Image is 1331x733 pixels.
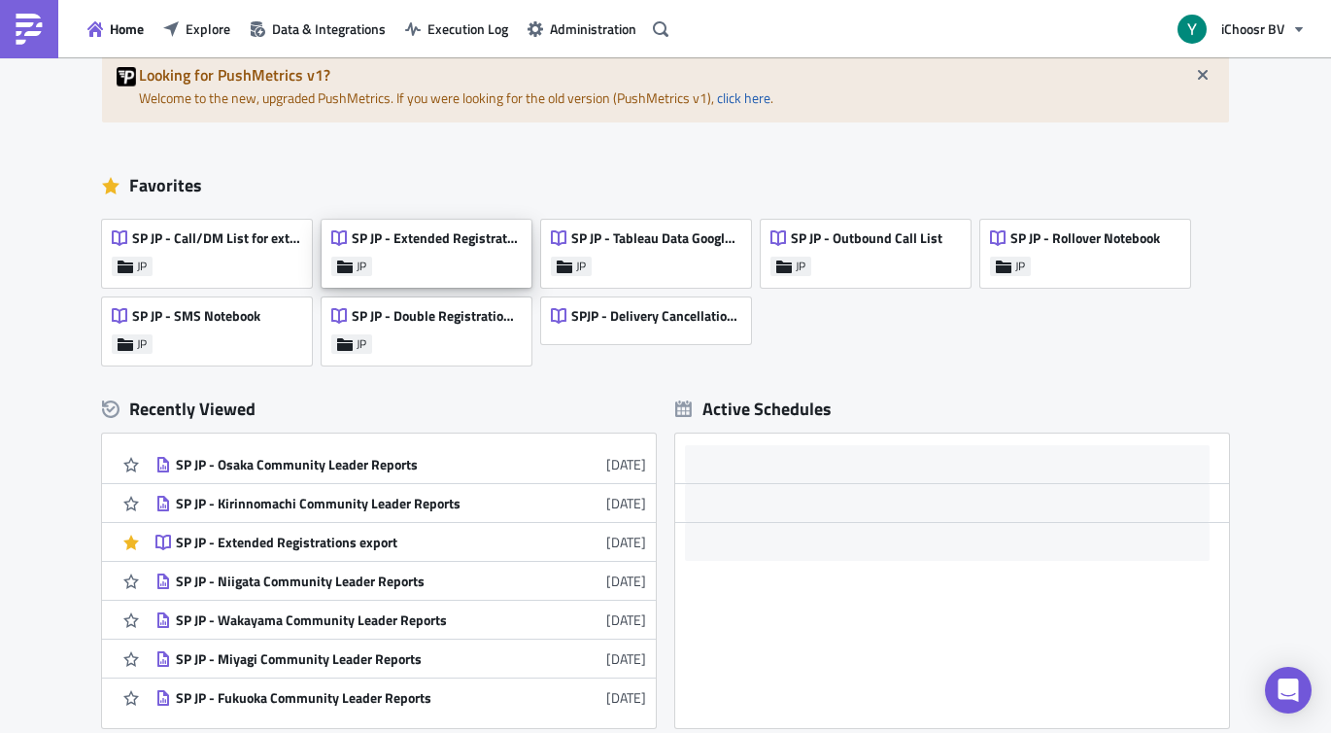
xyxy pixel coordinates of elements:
[675,398,832,420] div: Active Schedules
[518,14,646,44] button: Administration
[102,288,322,366] a: SP JP - SMS NotebookJP
[541,288,761,366] a: SPJP - Delivery Cancellation Reasons
[606,493,646,513] time: 2025-10-06T01:51:46Z
[427,18,508,39] span: Execution Log
[176,689,516,707] div: SP JP - Fukuoka Community Leader Reports
[155,640,646,678] a: SP JP - Miyagi Community Leader Reports[DATE]
[102,171,1229,200] div: Favorites
[78,14,154,44] button: Home
[110,18,144,39] span: Home
[791,229,942,247] span: SP JP - Outbound Call List
[571,229,740,247] span: SP JP - Tableau Data Google Sheet Export
[322,288,541,366] a: SP JP - Double Registrations NotebookJP
[155,601,646,639] a: SP JP - Wakayama Community Leader Reports[DATE]
[102,51,1229,122] div: Welcome to the new, upgraded PushMetrics. If you were looking for the old version (PushMetrics v1...
[186,18,230,39] span: Explore
[272,18,386,39] span: Data & Integrations
[176,534,516,551] div: SP JP - Extended Registrations export
[357,259,366,274] span: JP
[980,210,1200,288] a: SP JP - Rollover NotebookJP
[155,562,646,600] a: SP JP - Niigata Community Leader Reports[DATE]
[155,484,646,522] a: SP JP - Kirinnomachi Community Leader Reports[DATE]
[571,307,740,325] span: SPJP - Delivery Cancellation Reasons
[322,210,541,288] a: SP JP - Extended Registrations exportJP
[102,210,322,288] a: SP JP - Call/DM List for extra retrofitJP
[606,648,646,669] time: 2025-09-21T18:33:43Z
[132,307,260,325] span: SP JP - SMS Notebook
[395,14,518,44] button: Execution Log
[176,611,516,629] div: SP JP - Wakayama Community Leader Reports
[541,210,761,288] a: SP JP - Tableau Data Google Sheet ExportJP
[155,523,646,561] a: SP JP - Extended Registrations export[DATE]
[717,87,770,108] a: click here
[761,210,980,288] a: SP JP - Outbound Call ListJP
[550,18,636,39] span: Administration
[1010,229,1160,247] span: SP JP - Rollover Notebook
[176,573,516,590] div: SP JP - Niigata Community Leader Reports
[155,679,646,716] a: SP JP - Fukuoka Community Leader Reports[DATE]
[240,14,395,44] button: Data & Integrations
[1176,13,1209,46] img: Avatar
[606,610,646,630] time: 2025-09-21T18:39:21Z
[1015,259,1025,274] span: JP
[606,532,646,552] time: 2025-10-03T05:58:29Z
[1265,667,1312,714] div: Open Intercom Messenger
[132,229,301,247] span: SP JP - Call/DM List for extra retrofit
[176,495,516,512] div: SP JP - Kirinnomachi Community Leader Reports
[606,571,646,591] time: 2025-09-21T18:40:28Z
[352,307,521,325] span: SP JP - Double Registrations Notebook
[155,445,646,483] a: SP JP - Osaka Community Leader Reports[DATE]
[176,650,516,668] div: SP JP - Miyagi Community Leader Reports
[14,14,45,45] img: PushMetrics
[606,454,646,474] time: 2025-10-06T07:10:54Z
[576,259,586,274] span: JP
[357,336,366,352] span: JP
[1166,8,1316,51] button: iChoosr BV
[102,395,656,424] div: Recently Viewed
[137,336,147,352] span: JP
[139,67,1214,83] h5: Looking for PushMetrics v1?
[352,229,521,247] span: SP JP - Extended Registrations export
[154,14,240,44] button: Explore
[796,259,805,274] span: JP
[176,456,516,473] div: SP JP - Osaka Community Leader Reports
[606,687,646,708] time: 2025-09-21T18:29:20Z
[1221,18,1284,39] span: iChoosr BV
[137,259,147,274] span: JP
